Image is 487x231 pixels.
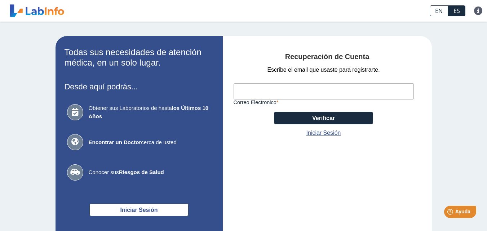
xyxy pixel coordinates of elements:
button: Verificar [274,112,373,124]
h3: Desde aquí podrás... [65,82,214,91]
span: cerca de usted [89,138,211,147]
h2: Todas sus necesidades de atención médica, en un solo lugar. [65,47,214,68]
b: Riesgos de Salud [119,169,164,175]
b: Encontrar un Doctor [89,139,141,145]
button: Iniciar Sesión [89,204,189,216]
b: los Últimos 10 Años [89,105,209,119]
h4: Recuperación de Cuenta [234,53,421,61]
span: Conocer sus [89,168,211,177]
span: Obtener sus Laboratorios de hasta [89,104,211,120]
label: Correo Electronico [234,99,414,105]
a: ES [448,5,465,16]
iframe: Help widget launcher [423,203,479,223]
a: EN [430,5,448,16]
span: Escribe el email que usaste para registrarte. [267,66,380,74]
a: Iniciar Sesión [306,129,341,137]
